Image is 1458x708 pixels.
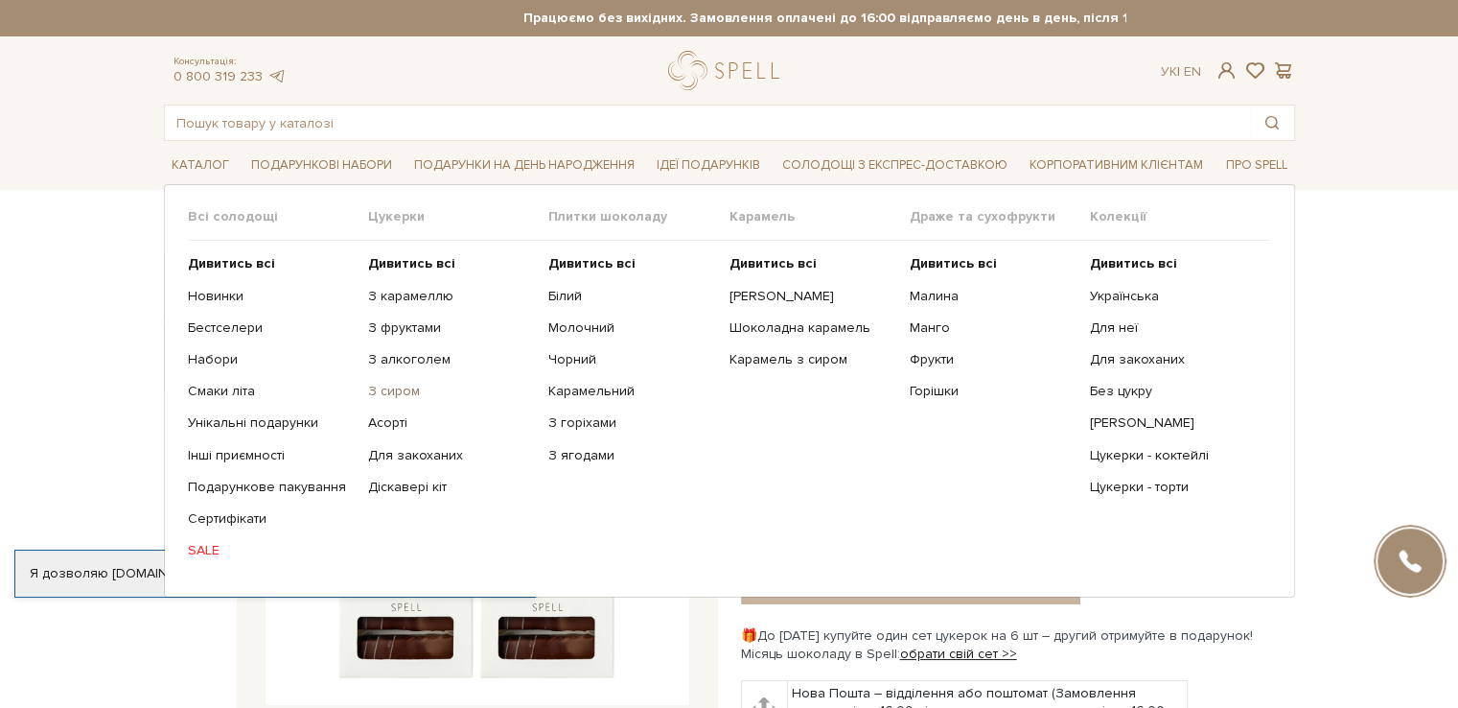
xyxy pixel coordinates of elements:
[174,68,263,84] a: 0 800 319 233
[1090,447,1256,464] a: Цукерки - коктейлі
[188,255,275,271] b: Дивитись всі
[910,288,1076,305] a: Малина
[649,151,768,180] span: Ідеї подарунків
[188,208,368,225] span: Всі солодощі
[1090,383,1256,400] a: Без цукру
[910,255,1076,272] a: Дивитись всі
[775,149,1015,181] a: Солодощі з експрес-доставкою
[910,319,1076,337] a: Манго
[548,319,714,337] a: Молочний
[368,351,534,368] a: З алкоголем
[164,151,237,180] span: Каталог
[188,510,354,528] a: Сертифікати
[1161,63,1201,81] div: Ук
[368,208,548,225] span: Цукерки
[548,208,729,225] span: Плитки шоколаду
[368,447,534,464] a: Для закоханих
[368,288,534,305] a: З карамеллю
[910,383,1076,400] a: Горішки
[729,255,816,271] b: Дивитись всі
[188,351,354,368] a: Набори
[188,479,354,496] a: Подарункове пакування
[1217,151,1294,180] span: Про Spell
[1090,479,1256,496] a: Цукерки - торти
[729,255,894,272] a: Дивитись всі
[910,208,1090,225] span: Драже та сухофрукти
[1090,319,1256,337] a: Для неї
[548,288,714,305] a: Білий
[164,184,1295,598] div: Каталог
[910,255,997,271] b: Дивитись всі
[188,414,354,432] a: Унікальні подарунки
[1090,208,1270,225] span: Колекції
[1177,63,1180,80] span: |
[668,51,788,90] a: logo
[900,646,1017,662] a: обрати свій сет >>
[548,255,636,271] b: Дивитись всі
[741,627,1295,662] div: 🎁До [DATE] купуйте один сет цукерок на 6 шт – другий отримуйте в подарунок! Місяць шоколаду в Spell:
[729,288,894,305] a: [PERSON_NAME]
[188,383,354,400] a: Смаки літа
[548,414,714,432] a: З горіхами
[406,151,642,180] span: Подарунки на День народження
[368,319,534,337] a: З фруктами
[188,447,354,464] a: Інші приємності
[165,106,1250,140] input: Пошук товару у каталозі
[1250,106,1294,140] button: Пошук товару у каталозі
[1184,63,1201,80] a: En
[729,208,909,225] span: Карамель
[548,255,714,272] a: Дивитись всі
[1090,255,1256,272] a: Дивитись всі
[368,383,534,400] a: З сиром
[15,565,535,582] div: Я дозволяю [DOMAIN_NAME] використовувати
[548,383,714,400] a: Карамельний
[1090,255,1177,271] b: Дивитись всі
[243,151,400,180] span: Подарункові набори
[368,479,534,496] a: Діскавері кіт
[1090,414,1256,432] a: [PERSON_NAME]
[729,351,894,368] a: Карамель з сиром
[729,319,894,337] a: Шоколадна карамель
[188,255,354,272] a: Дивитись всі
[368,255,534,272] a: Дивитись всі
[267,68,287,84] a: telegram
[174,56,287,68] span: Консультація:
[368,414,534,432] a: Асорті
[1090,351,1256,368] a: Для закоханих
[548,351,714,368] a: Чорний
[548,447,714,464] a: З ягодами
[368,255,455,271] b: Дивитись всі
[188,542,354,559] a: SALE
[188,288,354,305] a: Новинки
[910,351,1076,368] a: Фрукти
[1090,288,1256,305] a: Українська
[188,319,354,337] a: Бестселери
[1022,149,1211,181] a: Корпоративним клієнтам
